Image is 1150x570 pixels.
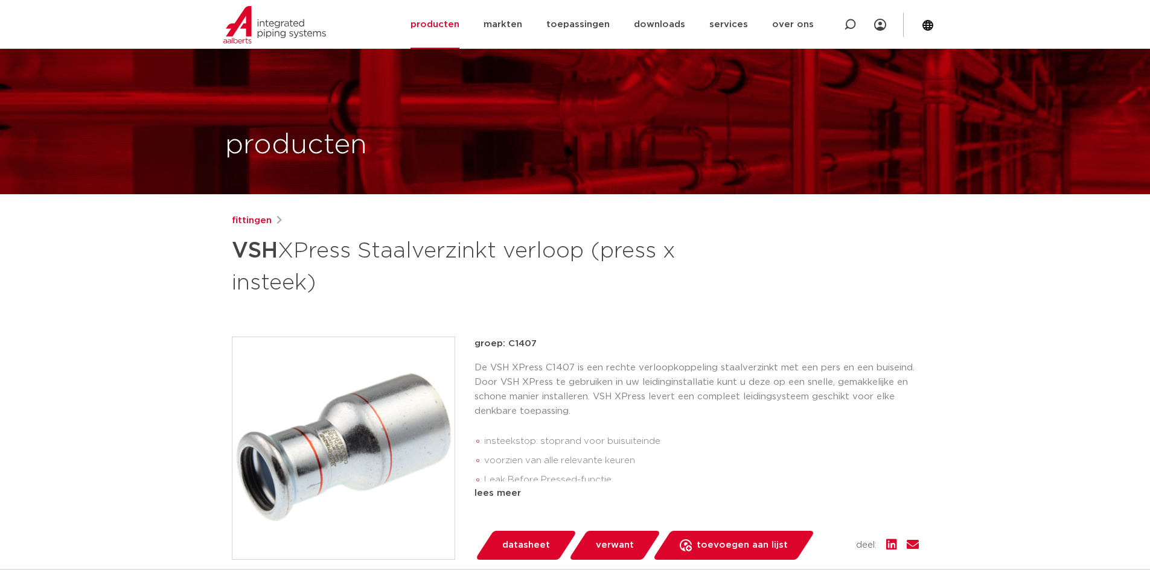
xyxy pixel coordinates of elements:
span: deel: [856,538,877,553]
div: lees meer [474,486,919,501]
h1: producten [225,126,367,165]
span: datasheet [502,536,550,555]
li: insteekstop: stoprand voor buisuiteinde [484,432,919,451]
p: groep: C1407 [474,337,919,351]
span: toevoegen aan lijst [697,536,788,555]
li: Leak Before Pressed-functie [484,470,919,490]
a: verwant [568,531,661,560]
li: voorzien van alle relevante keuren [484,451,919,470]
span: verwant [596,536,634,555]
h1: XPress Staalverzinkt verloop (press x insteek) [232,233,685,298]
a: datasheet [474,531,577,560]
strong: VSH [232,240,278,262]
img: Product Image for VSH XPress Staalverzinkt verloop (press x insteek) [232,337,455,559]
p: De VSH XPress C1407 is een rechte verloopkoppeling staalverzinkt met een pers en een buiseind. Do... [474,361,919,419]
a: fittingen [232,214,272,228]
